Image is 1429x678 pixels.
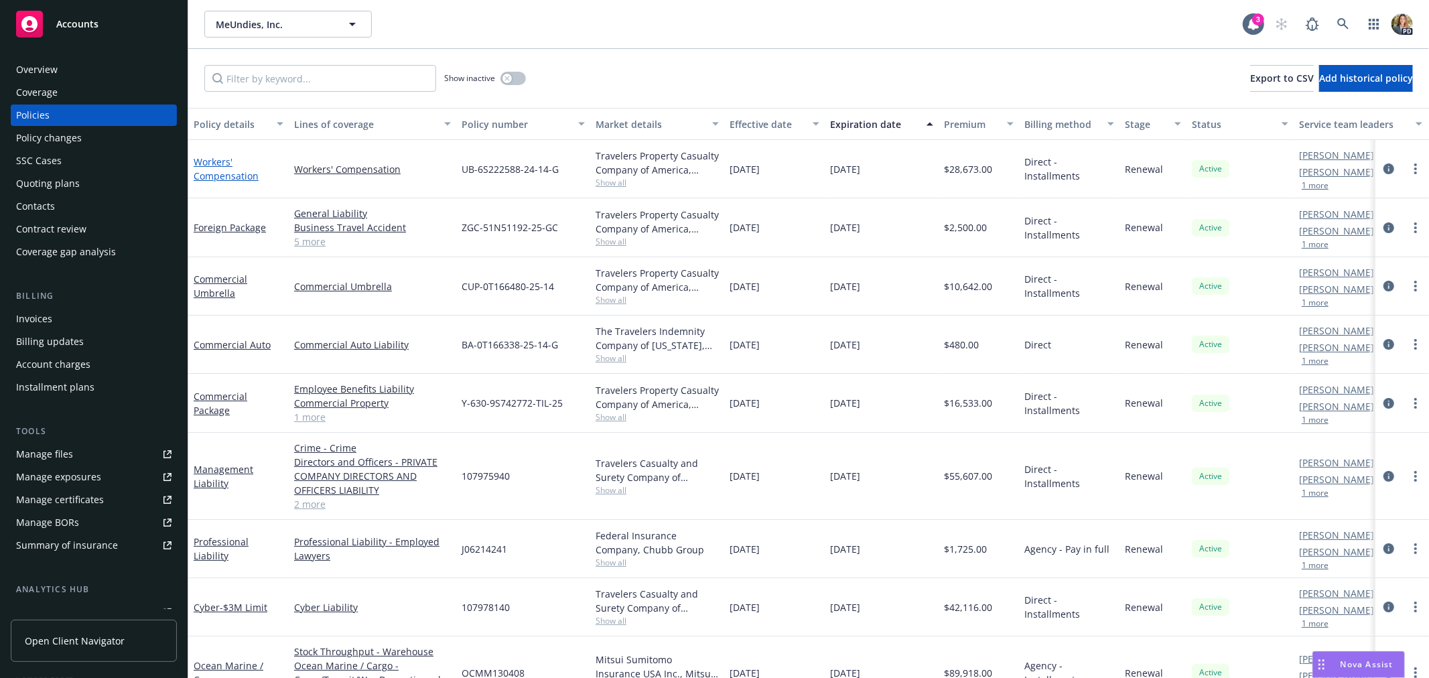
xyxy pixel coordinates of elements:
[596,352,719,364] span: Show all
[830,396,860,410] span: [DATE]
[16,377,94,398] div: Installment plans
[1408,220,1424,236] a: more
[1302,620,1329,628] button: 1 more
[16,127,82,149] div: Policy changes
[1302,241,1329,249] button: 1 more
[289,108,456,140] button: Lines of coverage
[11,127,177,149] a: Policy changes
[830,542,860,556] span: [DATE]
[1381,278,1397,294] a: circleInformation
[1361,11,1387,38] a: Switch app
[1024,117,1099,131] div: Billing method
[1125,162,1163,176] span: Renewal
[724,108,825,140] button: Effective date
[1299,117,1408,131] div: Service team leaders
[294,645,451,659] a: Stock Throughput - Warehouse
[596,587,719,615] div: Travelers Casualty and Surety Company of America, Travelers Insurance
[830,117,918,131] div: Expiration date
[11,5,177,43] a: Accounts
[730,396,760,410] span: [DATE]
[596,294,719,306] span: Show all
[11,331,177,352] a: Billing updates
[1186,108,1294,140] button: Status
[1024,338,1051,352] span: Direct
[16,196,55,217] div: Contacts
[462,600,510,614] span: 107978140
[1408,278,1424,294] a: more
[1330,11,1357,38] a: Search
[11,241,177,263] a: Coverage gap analysis
[1197,338,1224,350] span: Active
[1299,165,1374,179] a: [PERSON_NAME]
[1302,357,1329,365] button: 1 more
[596,484,719,496] span: Show all
[1125,600,1163,614] span: Renewal
[294,600,451,614] a: Cyber Liability
[11,444,177,465] a: Manage files
[1408,599,1424,615] a: more
[194,221,266,234] a: Foreign Package
[462,117,570,131] div: Policy number
[25,634,125,648] span: Open Client Navigator
[294,234,451,249] a: 5 more
[1381,336,1397,352] a: circleInformation
[1252,13,1264,25] div: 3
[1024,155,1114,183] span: Direct - Installments
[16,241,116,263] div: Coverage gap analysis
[294,117,436,131] div: Lines of coverage
[1299,586,1374,600] a: [PERSON_NAME]
[294,279,451,293] a: Commercial Umbrella
[944,469,992,483] span: $55,607.00
[16,331,84,352] div: Billing updates
[194,338,271,351] a: Commercial Auto
[1299,472,1374,486] a: [PERSON_NAME]
[1313,652,1330,677] div: Drag to move
[1299,224,1374,238] a: [PERSON_NAME]
[1197,280,1224,292] span: Active
[596,236,719,247] span: Show all
[1299,340,1374,354] a: [PERSON_NAME]
[596,557,719,568] span: Show all
[444,72,495,84] span: Show inactive
[16,82,58,103] div: Coverage
[11,377,177,398] a: Installment plans
[294,396,451,410] a: Commercial Property
[11,59,177,80] a: Overview
[188,108,289,140] button: Policy details
[1125,117,1166,131] div: Stage
[294,441,451,455] a: Crime - Crime
[1299,148,1374,162] a: [PERSON_NAME]
[16,354,90,375] div: Account charges
[462,220,558,234] span: ZGC-51N51192-25-GC
[830,600,860,614] span: [DATE]
[939,108,1019,140] button: Premium
[11,173,177,194] a: Quoting plans
[1302,561,1329,569] button: 1 more
[1408,541,1424,557] a: more
[11,583,177,596] div: Analytics hub
[1197,543,1224,555] span: Active
[1024,389,1114,417] span: Direct - Installments
[11,354,177,375] a: Account charges
[1024,272,1114,300] span: Direct - Installments
[1197,397,1224,409] span: Active
[11,602,177,623] a: Loss summary generator
[1391,13,1413,35] img: photo
[11,308,177,330] a: Invoices
[1024,542,1109,556] span: Agency - Pay in full
[730,162,760,176] span: [DATE]
[830,469,860,483] span: [DATE]
[944,220,987,234] span: $2,500.00
[1319,65,1413,92] button: Add historical policy
[1197,222,1224,234] span: Active
[596,266,719,294] div: Travelers Property Casualty Company of America, Travelers Insurance
[1381,161,1397,177] a: circleInformation
[1299,207,1374,221] a: [PERSON_NAME]
[1125,279,1163,293] span: Renewal
[11,535,177,556] a: Summary of insurance
[216,17,332,31] span: MeUndies, Inc.
[56,19,98,29] span: Accounts
[596,177,719,188] span: Show all
[590,108,724,140] button: Market details
[294,535,451,563] a: Professional Liability - Employed Lawyers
